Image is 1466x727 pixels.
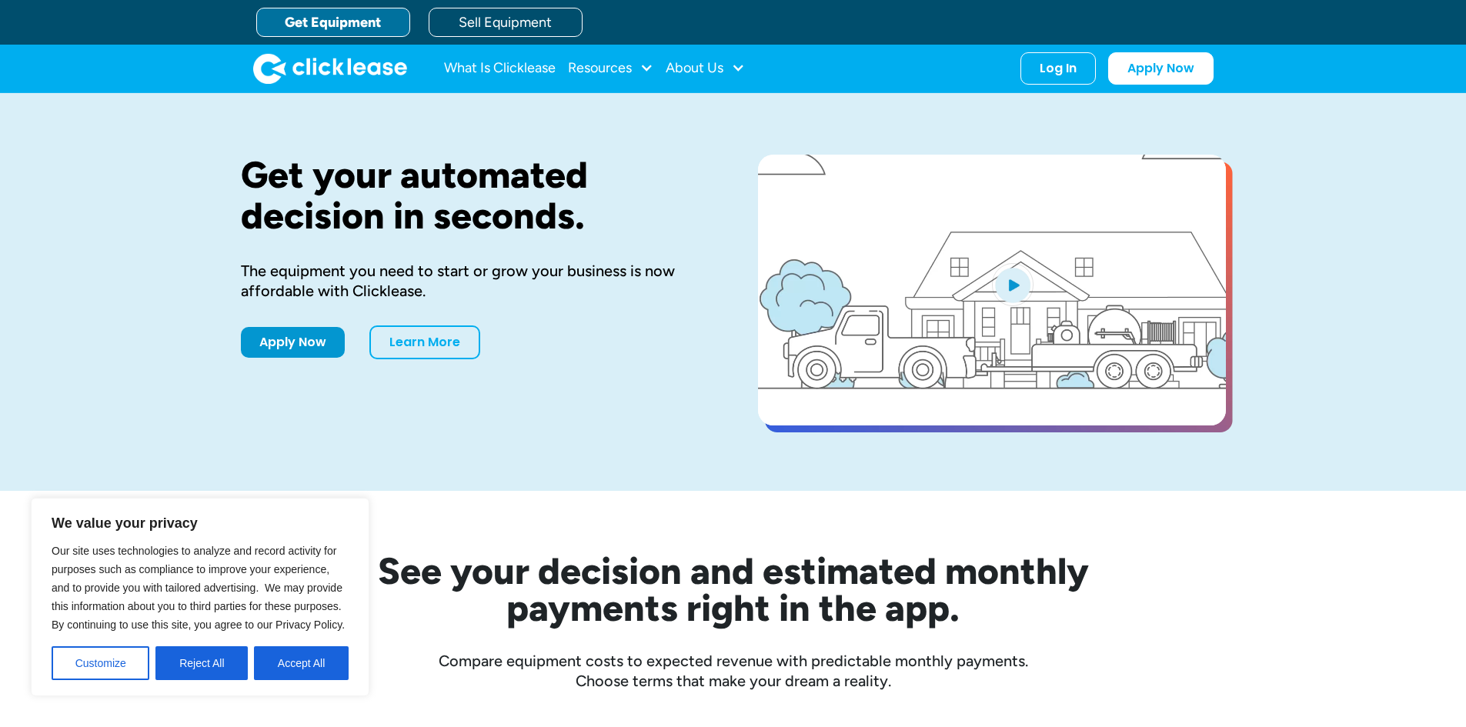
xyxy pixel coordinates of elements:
a: Learn More [369,325,480,359]
button: Accept All [254,646,349,680]
img: Clicklease logo [253,53,407,84]
h2: See your decision and estimated monthly payments right in the app. [302,552,1164,626]
div: Log In [1040,61,1077,76]
button: Customize [52,646,149,680]
div: About Us [666,53,745,84]
a: What Is Clicklease [444,53,556,84]
a: Apply Now [1108,52,1214,85]
img: Blue play button logo on a light blue circular background [992,263,1034,306]
span: Our site uses technologies to analyze and record activity for purposes such as compliance to impr... [52,545,345,631]
div: Resources [568,53,653,84]
a: Apply Now [241,327,345,358]
button: Reject All [155,646,248,680]
div: The equipment you need to start or grow your business is now affordable with Clicklease. [241,261,709,301]
a: Sell Equipment [429,8,583,37]
a: open lightbox [758,155,1226,425]
div: Compare equipment costs to expected revenue with predictable monthly payments. Choose terms that ... [241,651,1226,691]
a: home [253,53,407,84]
p: We value your privacy [52,514,349,532]
a: Get Equipment [256,8,410,37]
div: We value your privacy [31,498,369,696]
h1: Get your automated decision in seconds. [241,155,709,236]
